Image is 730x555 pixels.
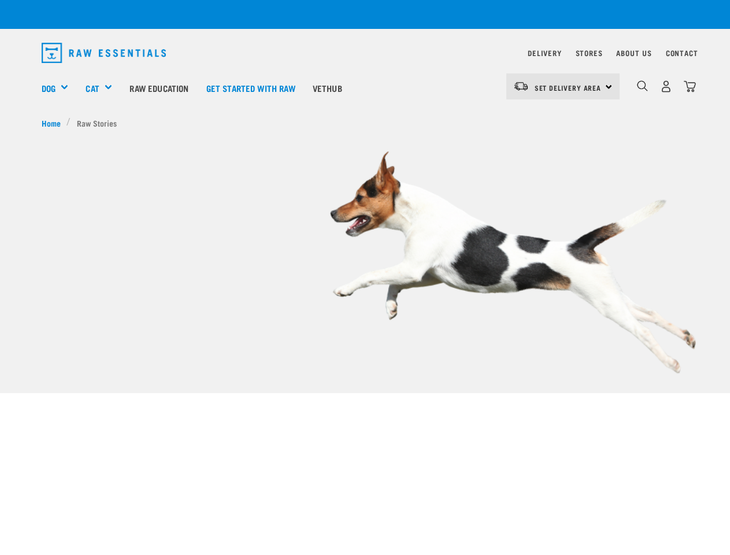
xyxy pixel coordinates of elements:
[528,51,561,55] a: Delivery
[42,43,166,63] img: Raw Essentials Logo
[535,86,602,90] span: Set Delivery Area
[86,82,99,95] a: Cat
[42,82,55,95] a: Dog
[684,80,696,92] img: home-icon@2x.png
[198,65,304,111] a: Get started with Raw
[576,51,603,55] a: Stores
[660,80,672,92] img: user.png
[32,38,698,68] nav: dropdown navigation
[513,81,529,91] img: van-moving.png
[42,117,689,129] nav: breadcrumbs
[616,51,651,55] a: About Us
[42,117,61,129] span: Home
[121,65,197,111] a: Raw Education
[42,117,67,129] a: Home
[666,51,698,55] a: Contact
[637,80,648,91] img: home-icon-1@2x.png
[304,65,351,111] a: Vethub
